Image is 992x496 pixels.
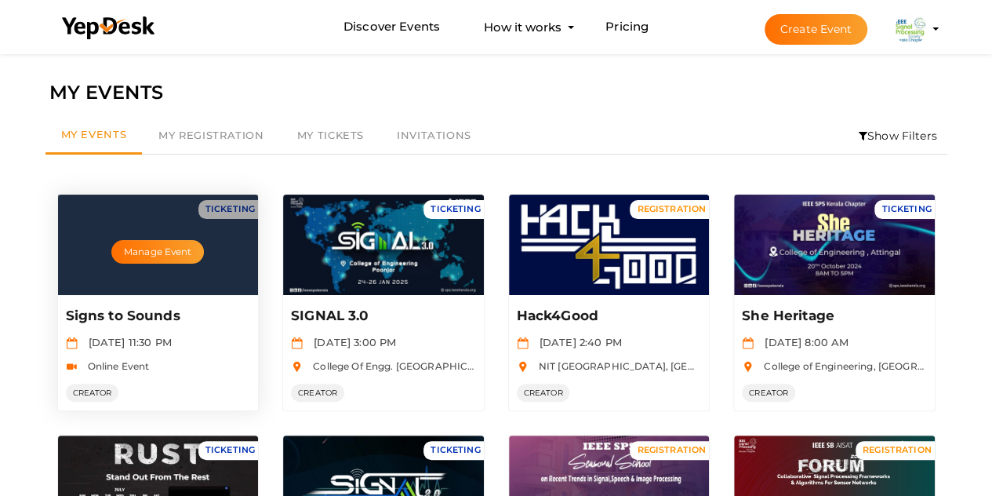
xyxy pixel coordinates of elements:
span: CREATOR [517,384,570,402]
span: [DATE] 11:30 PM [81,336,172,348]
span: My Events [61,128,127,140]
img: location.svg [291,361,303,373]
span: CREATOR [66,384,119,402]
a: My Registration [142,118,280,154]
li: Show Filters [848,118,947,154]
span: College Of Engg. [GEOGRAPHIC_DATA], [GEOGRAPHIC_DATA], [GEOGRAPHIC_DATA], [GEOGRAPHIC_DATA] [305,360,841,372]
a: Pricing [605,13,649,42]
img: EYGTIHYX_small.png [895,13,926,45]
span: CREATOR [742,384,795,402]
p: She Heritage [742,307,923,326]
img: location.svg [517,361,529,373]
p: SIGNAL 3.0 [291,307,472,326]
span: My Registration [158,129,263,141]
a: Invitations [380,118,488,154]
span: [DATE] 3:00 PM [306,336,396,348]
button: Manage Event [111,240,204,264]
p: Hack4Good [517,307,698,326]
span: [DATE] 8:00 AM [757,336,848,348]
button: Create Event [765,14,868,45]
a: Discover Events [343,13,440,42]
span: Online Event [80,360,150,372]
img: calendar.svg [291,337,303,349]
a: My Events [45,118,143,155]
img: video-icon.svg [66,361,78,373]
span: My Tickets [297,129,364,141]
p: Signs to Sounds [66,307,247,326]
img: calendar.svg [742,337,754,349]
span: [DATE] 2:40 PM [532,336,622,348]
button: How it works [479,13,566,42]
span: CREATOR [291,384,344,402]
img: location.svg [742,361,754,373]
img: calendar.svg [66,337,78,349]
span: Invitations [397,129,471,141]
a: My Tickets [281,118,380,154]
div: MY EVENTS [49,78,943,108]
img: calendar.svg [517,337,529,349]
